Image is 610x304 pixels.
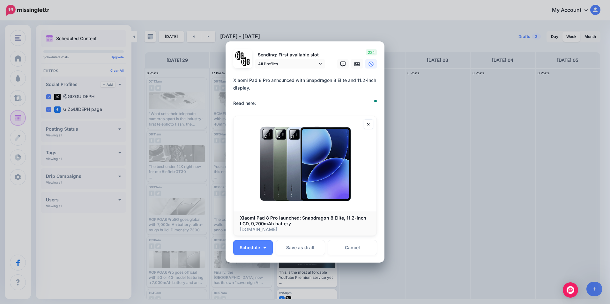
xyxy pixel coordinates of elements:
img: JT5sWCfR-79925.png [241,57,250,67]
img: 353459792_649996473822713_4483302954317148903_n-bsa138318.png [235,51,244,60]
img: arrow-down-white.png [263,247,266,249]
b: Xiaomi Pad 8 Pro launched: Snapdragon 8 Elite, 11.2-inch LCD, 9,200mAh battery [240,215,366,226]
a: Cancel [328,240,377,255]
span: Schedule [240,245,260,250]
button: Save as draft [276,240,325,255]
a: All Profiles [255,59,325,69]
div: Xiaomi Pad 8 Pro announced with Snapdragon 8 Elite and 11.2-inch display. Read here: [233,76,380,107]
span: All Profiles [258,61,317,67]
span: 224 [366,49,377,55]
p: Sending: First available slot [255,51,325,59]
textarea: To enrich screen reader interactions, please activate Accessibility in Grammarly extension settings [233,76,380,107]
p: [DOMAIN_NAME] [240,227,370,232]
img: Xiaomi Pad 8 Pro launched: Snapdragon 8 Elite, 11.2-inch LCD, 9,200mAh battery [234,116,376,211]
button: Schedule [233,240,273,255]
div: Open Intercom Messenger [563,282,578,298]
